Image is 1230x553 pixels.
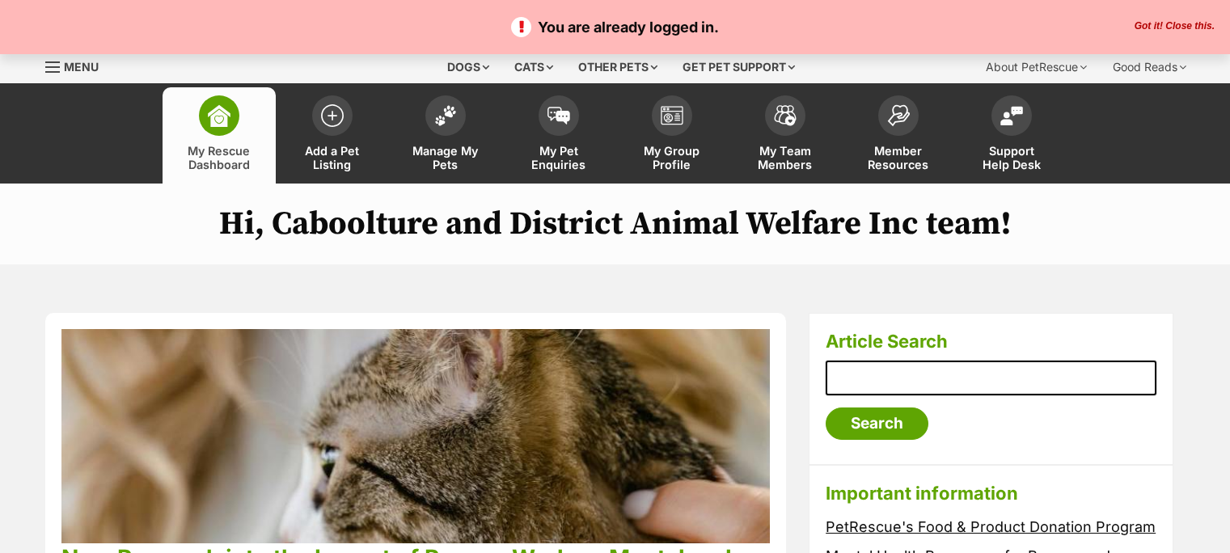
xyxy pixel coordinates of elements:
[522,144,595,171] span: My Pet Enquiries
[661,106,683,125] img: group-profile-icon-3fa3cf56718a62981997c0bc7e787c4b2cf8bcc04b72c1350f741eb67cf2f40e.svg
[45,51,110,80] a: Menu
[671,51,806,83] div: Get pet support
[826,407,928,440] input: Search
[321,104,344,127] img: add-pet-listing-icon-0afa8454b4691262ce3f59096e99ab1cd57d4a30225e0717b998d2c9b9846f56.svg
[955,87,1068,184] a: Support Help Desk
[842,87,955,184] a: Member Resources
[1000,106,1023,125] img: help-desk-icon-fdf02630f3aa405de69fd3d07c3f3aa587a6932b1a1747fa1d2bba05be0121f9.svg
[409,144,482,171] span: Manage My Pets
[434,105,457,126] img: manage-my-pets-icon-02211641906a0b7f246fdf0571729dbe1e7629f14944591b6c1af311fb30b64b.svg
[729,87,842,184] a: My Team Members
[502,87,615,184] a: My Pet Enquiries
[749,144,822,171] span: My Team Members
[163,87,276,184] a: My Rescue Dashboard
[975,144,1048,171] span: Support Help Desk
[276,87,389,184] a: Add a Pet Listing
[183,144,256,171] span: My Rescue Dashboard
[887,104,910,126] img: member-resources-icon-8e73f808a243e03378d46382f2149f9095a855e16c252ad45f914b54edf8863c.svg
[862,144,935,171] span: Member Resources
[503,51,564,83] div: Cats
[208,104,230,127] img: dashboard-icon-eb2f2d2d3e046f16d808141f083e7271f6b2e854fb5c12c21221c1fb7104beca.svg
[1101,51,1198,83] div: Good Reads
[774,105,797,126] img: team-members-icon-5396bd8760b3fe7c0b43da4ab00e1e3bb1a5d9ba89233759b79545d2d3fc5d0d.svg
[547,107,570,125] img: pet-enquiries-icon-7e3ad2cf08bfb03b45e93fb7055b45f3efa6380592205ae92323e6603595dc1f.svg
[826,518,1156,535] a: PetRescue's Food & Product Donation Program
[296,144,369,171] span: Add a Pet Listing
[567,51,669,83] div: Other pets
[436,51,501,83] div: Dogs
[615,87,729,184] a: My Group Profile
[389,87,502,184] a: Manage My Pets
[826,330,1156,352] h3: Article Search
[826,482,1156,504] h3: Important information
[636,144,708,171] span: My Group Profile
[974,51,1098,83] div: About PetRescue
[61,329,771,543] img: phpu68lcuz3p4idnkqkn.jpg
[64,60,99,74] span: Menu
